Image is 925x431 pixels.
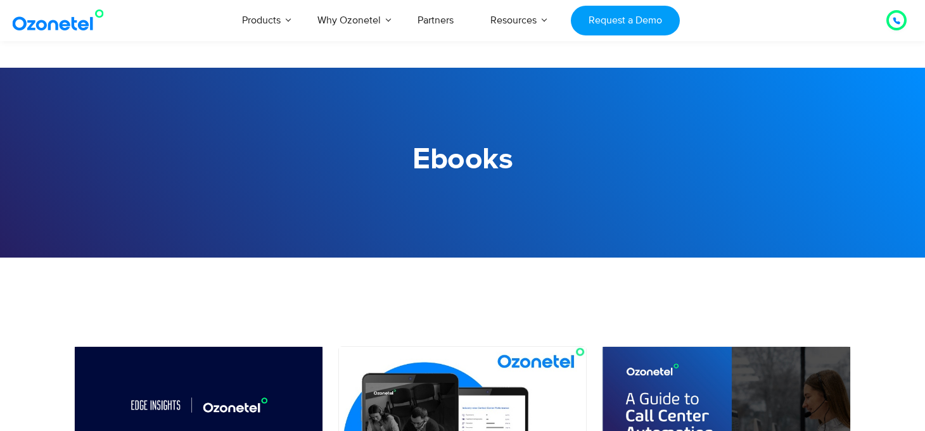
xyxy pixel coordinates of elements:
a: Request a Demo [571,6,679,35]
h1: Ebooks [67,142,858,177]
